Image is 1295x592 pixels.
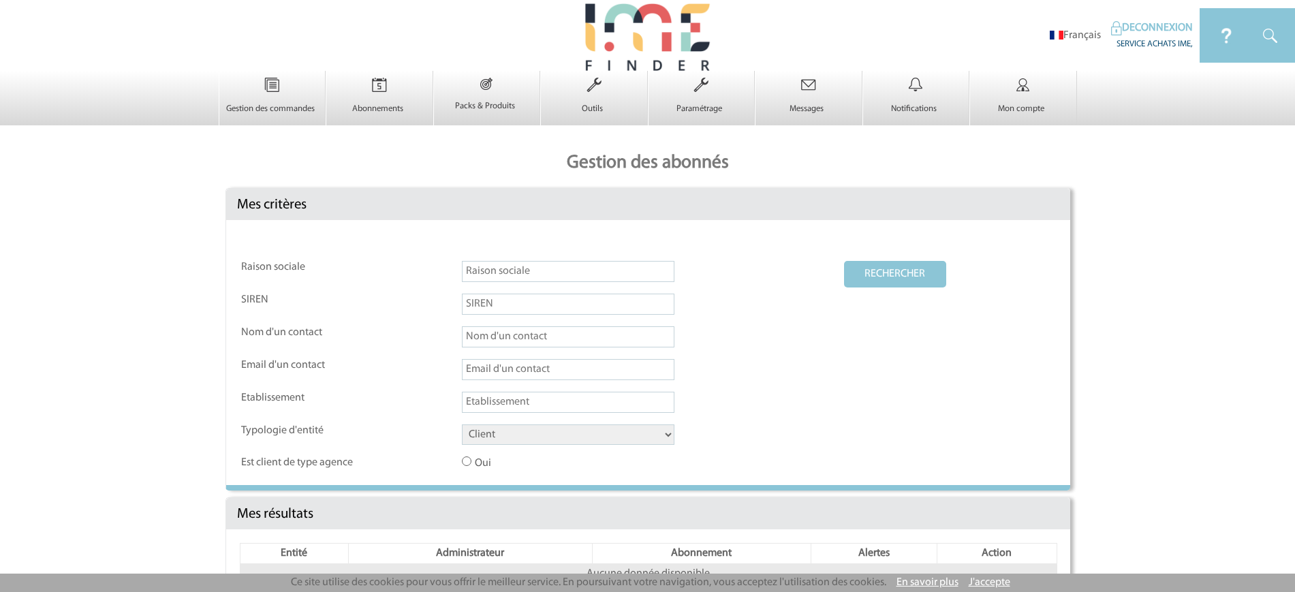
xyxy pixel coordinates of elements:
[326,91,433,114] a: Abonnements
[352,71,407,99] img: Abonnements
[844,261,946,287] button: RECHERCHER
[863,104,966,114] p: Notifications
[226,189,1070,220] div: Mes critères
[649,104,751,114] p: Paramétrage
[462,456,584,470] label: Oui
[462,294,674,315] input: SIREN
[541,104,644,114] p: Outils
[970,104,1073,114] p: Mon compte
[937,544,1057,564] th: Action: activer pour trier la colonne par ordre croissant
[755,91,862,114] a: Messages
[673,71,729,99] img: Paramétrage
[1111,22,1193,33] a: DECONNEXION
[349,544,592,564] th: Administrateur: activer pour trier la colonne par ordre croissant
[888,71,943,99] img: Notifications
[811,544,937,564] th: Alertes: activer pour trier la colonne par ordre croissant
[649,91,755,114] a: Paramétrage
[755,104,858,114] p: Messages
[241,456,364,469] label: Est client de type agence
[1050,31,1063,40] img: fr
[219,139,1077,188] p: Gestion des abonnés
[241,424,364,437] label: Typologie d'entité
[219,91,326,114] a: Gestion des commandes
[241,326,364,339] label: Nom d'un contact
[241,261,364,274] label: Raison sociale
[241,359,364,372] label: Email d'un contact
[219,104,322,114] p: Gestion des commandes
[434,101,537,112] p: Packs & Produits
[969,577,1010,588] a: J'accepte
[1200,8,1253,63] img: IDEAL Meetings & Events
[241,294,364,307] label: SIREN
[781,71,837,99] img: Messages
[434,89,540,112] a: Packs & Produits
[460,71,513,97] img: Packs & Produits
[1050,29,1101,42] li: Français
[1253,8,1295,63] img: IDEAL Meetings & Events
[566,71,622,99] img: Outils
[1111,35,1193,50] div: SERVICE ACHATS IME,
[995,71,1051,99] img: Mon compte
[541,91,647,114] a: Outils
[462,392,674,413] input: Etablissement
[326,104,429,114] p: Abonnements
[1111,21,1122,35] img: IDEAL Meetings & Events
[244,71,300,99] img: Gestion des commandes
[592,544,811,564] th: Abonnement: activer pour trier la colonne par ordre croissant
[863,91,969,114] a: Notifications
[291,577,886,588] span: Ce site utilise des cookies pour vous offrir le meilleur service. En poursuivant votre navigation...
[970,91,1076,114] a: Mon compte
[240,564,1057,585] td: Aucune donnée disponible
[462,261,674,282] input: Raison sociale
[462,326,674,347] input: Nom d'un contact
[226,498,1070,529] div: Mes résultats
[896,577,958,588] a: En savoir plus
[241,392,364,405] label: Etablissement
[240,544,349,564] th: Entité: activer pour trier la colonne par ordre décroissant
[462,359,674,380] input: Email d'un contact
